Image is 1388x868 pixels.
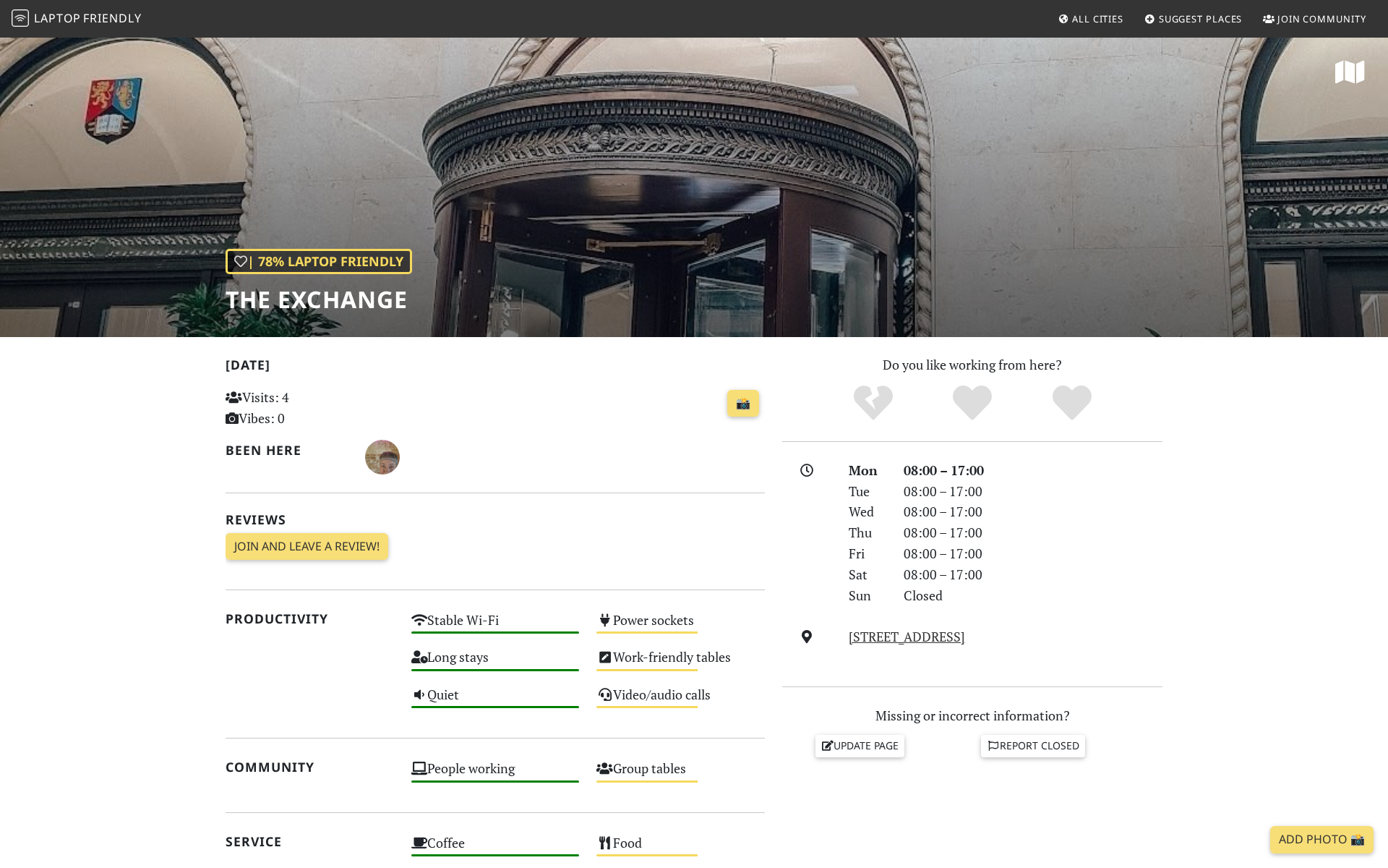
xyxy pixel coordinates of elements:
div: 08:00 – 17:00 [895,481,1171,502]
a: LaptopFriendly LaptopFriendly [12,7,142,32]
div: 08:00 – 17:00 [895,522,1171,543]
img: 4382-bryoney.jpg [365,440,400,475]
div: Stable Wi-Fi [403,608,588,645]
div: Wed [840,501,895,522]
a: 📸 [727,390,759,417]
div: Closed [895,585,1171,606]
div: Power sockets [588,608,774,645]
div: Quiet [403,683,588,720]
div: Sun [840,585,895,606]
div: Yes [922,383,1022,423]
h2: Productivity [226,611,394,626]
div: 08:00 – 17:00 [895,564,1171,585]
div: Mon [840,460,895,481]
span: Friendly [83,10,141,26]
h2: Service [226,834,394,849]
a: Report closed [981,735,1085,757]
div: 08:00 – 17:00 [895,543,1171,564]
a: All Cities [1052,6,1129,32]
div: Fri [840,543,895,564]
h2: [DATE] [226,357,765,378]
span: Suggest Places [1159,12,1243,25]
div: 08:00 – 17:00 [895,460,1171,481]
div: Food [588,831,774,868]
span: All Cities [1072,12,1123,25]
div: Sat [840,564,895,585]
a: Suggest Places [1139,6,1248,32]
div: Work-friendly tables [588,645,774,682]
span: Laptop [34,10,81,26]
p: Do you like working from here? [782,354,1162,375]
a: Join Community [1257,6,1372,32]
div: Thu [840,522,895,543]
p: Missing or incorrect information? [782,705,1162,726]
div: Coffee [403,831,588,868]
h1: The Exchange [226,286,412,313]
div: Definitely! [1022,383,1122,423]
div: No [823,383,923,423]
span: Bryoney Cook [365,447,400,464]
div: Tue [840,481,895,502]
div: Group tables [588,757,774,793]
a: Add Photo 📸 [1270,826,1374,854]
a: Update page [815,735,905,757]
span: Join Community [1277,12,1366,25]
div: People working [403,757,588,793]
h2: Reviews [226,512,765,527]
a: [STREET_ADDRESS] [849,628,965,645]
p: Visits: 4 Vibes: 0 [226,387,394,429]
h2: Been here [226,443,348,458]
div: Video/audio calls [588,683,774,720]
div: Long stays [403,645,588,682]
div: | 78% Laptop Friendly [226,249,412,274]
a: Join and leave a review! [226,533,388,561]
h2: Community [226,759,394,775]
img: LaptopFriendly [12,9,29,27]
div: 08:00 – 17:00 [895,501,1171,522]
